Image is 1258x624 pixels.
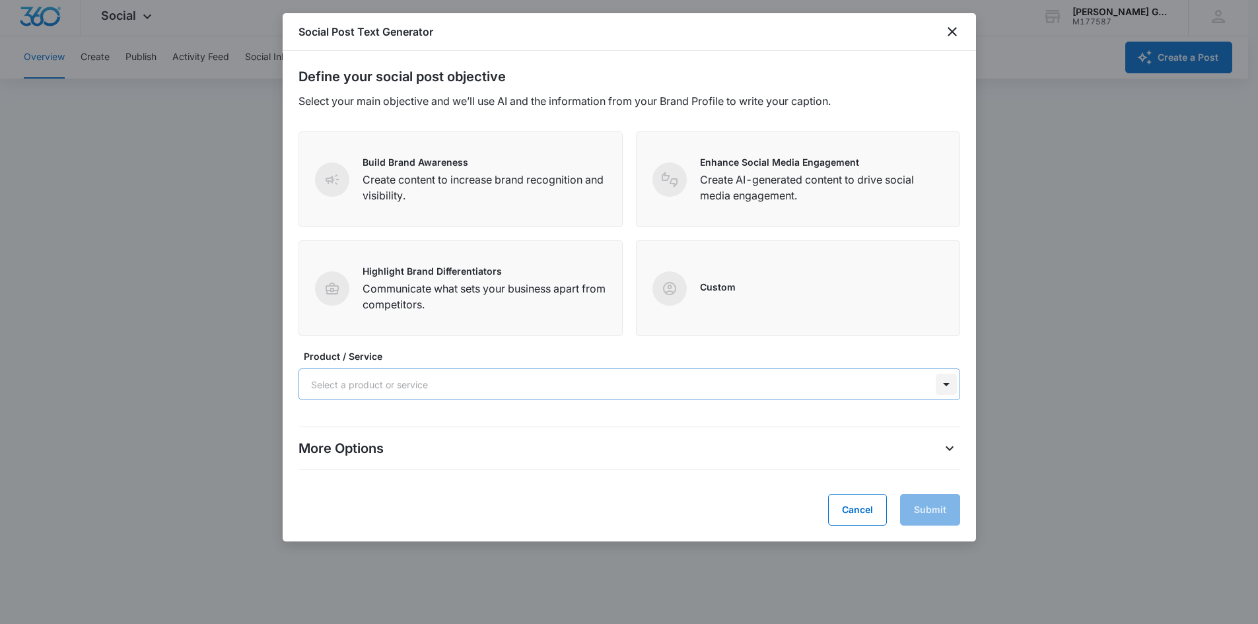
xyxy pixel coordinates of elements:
p: Create AI-generated content to drive social media engagement. [700,172,944,203]
p: Select your main objective and we’ll use AI and the information from your Brand Profile to write ... [298,93,960,109]
label: Product / Service [304,349,965,363]
p: Communicate what sets your business apart from competitors. [363,281,606,312]
p: Highlight Brand Differentiators [363,264,606,278]
h2: Define your social post objective [298,67,960,87]
p: Enhance Social Media Engagement [700,155,944,169]
button: close [944,24,960,40]
button: More Options [939,438,960,459]
button: Cancel [828,494,887,526]
p: Build Brand Awareness [363,155,606,169]
p: Custom [700,280,736,294]
h1: Social Post Text Generator [298,24,433,40]
p: Create content to increase brand recognition and visibility. [363,172,606,203]
p: More Options [298,438,384,458]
